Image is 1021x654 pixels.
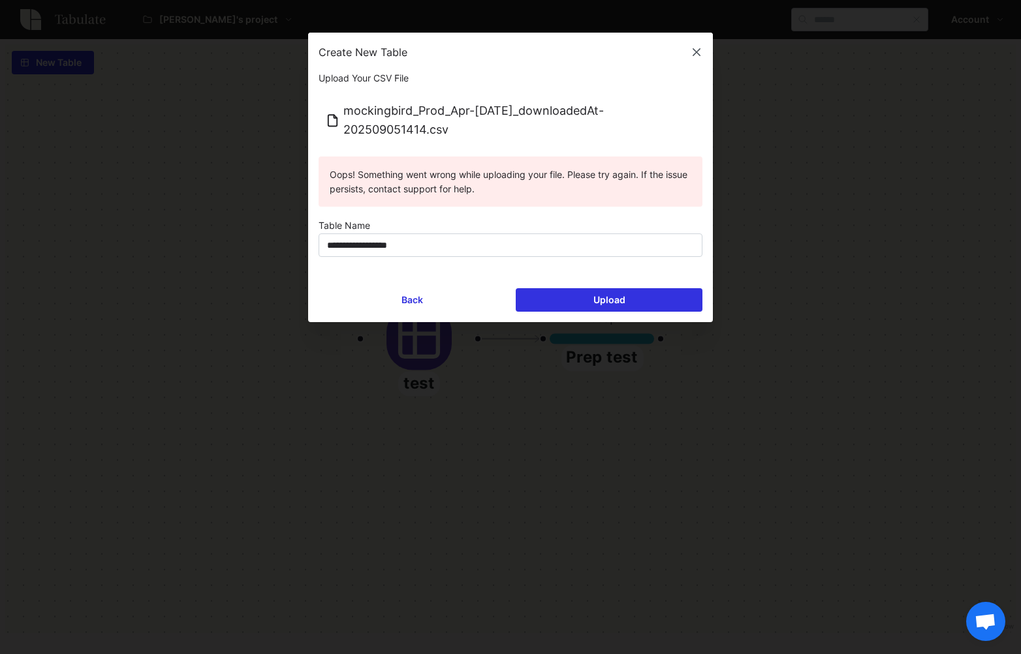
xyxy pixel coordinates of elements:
[319,72,702,85] p: Upload Your CSV File
[966,602,1005,641] div: Open chat
[343,102,696,140] p: mockingbird_Prod_Apr-[DATE]_downloadedAt-202509051414.csv
[593,295,625,305] div: Upload
[330,168,691,196] div: Oops! Something went wrong while uploading your file. Please try again. If the issue persists, co...
[319,47,407,57] h2: Create New Table
[319,218,370,233] label: Table Name
[401,289,423,311] span: Back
